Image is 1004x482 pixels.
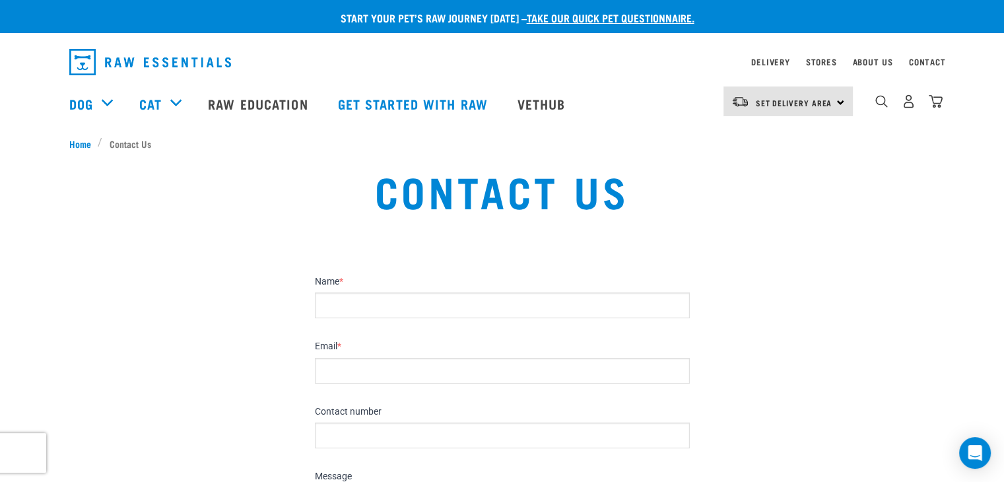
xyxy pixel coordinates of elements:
[852,59,892,64] a: About Us
[929,94,943,108] img: home-icon@2x.png
[69,49,231,75] img: Raw Essentials Logo
[191,166,813,214] h1: Contact Us
[527,15,694,20] a: take our quick pet questionnaire.
[875,95,888,108] img: home-icon-1@2x.png
[315,276,690,288] label: Name
[909,59,946,64] a: Contact
[69,94,93,114] a: Dog
[325,77,504,130] a: Get started with Raw
[731,96,749,108] img: van-moving.png
[139,94,162,114] a: Cat
[69,137,98,151] a: Home
[751,59,789,64] a: Delivery
[59,44,946,81] nav: dropdown navigation
[959,437,991,469] div: Open Intercom Messenger
[315,341,690,353] label: Email
[806,59,837,64] a: Stores
[195,77,324,130] a: Raw Education
[504,77,582,130] a: Vethub
[69,137,935,151] nav: breadcrumbs
[756,100,832,105] span: Set Delivery Area
[315,406,690,418] label: Contact number
[69,137,91,151] span: Home
[902,94,916,108] img: user.png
